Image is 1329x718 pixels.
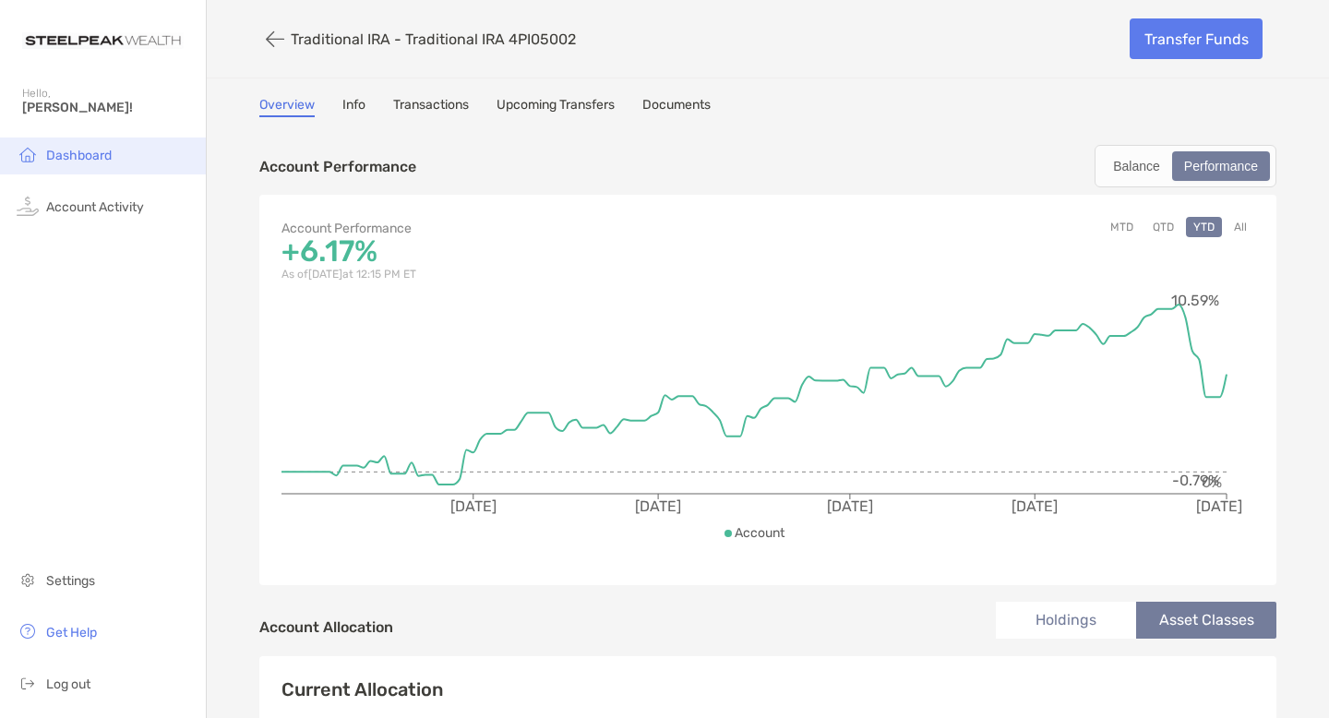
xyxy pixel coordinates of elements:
div: Performance [1174,153,1268,179]
li: Asset Classes [1136,602,1276,639]
button: MTD [1103,217,1141,237]
img: logout icon [17,672,39,694]
a: Documents [642,97,711,117]
button: YTD [1186,217,1222,237]
span: Log out [46,676,90,692]
span: Account Activity [46,199,144,215]
div: Balance [1103,153,1170,179]
a: Transfer Funds [1130,18,1263,59]
p: Account Performance [259,155,416,178]
tspan: 10.59% [1171,292,1219,309]
a: Transactions [393,97,469,117]
tspan: [DATE] [635,497,681,515]
span: Get Help [46,625,97,640]
span: [PERSON_NAME]! [22,100,195,115]
span: Settings [46,573,95,589]
button: All [1227,217,1254,237]
h4: Current Allocation [281,678,443,700]
tspan: [DATE] [827,497,873,515]
tspan: [DATE] [450,497,497,515]
a: Upcoming Transfers [497,97,615,117]
img: get-help icon [17,620,39,642]
a: Info [342,97,365,117]
tspan: -0.79% [1172,472,1219,489]
img: Zoe Logo [22,7,184,74]
img: settings icon [17,568,39,591]
tspan: [DATE] [1012,497,1058,515]
p: Account [735,521,784,544]
div: segmented control [1095,145,1276,187]
a: Overview [259,97,315,117]
h4: Account Allocation [259,618,393,636]
p: Traditional IRA - Traditional IRA 4PI05002 [291,30,576,48]
button: QTD [1145,217,1181,237]
p: Account Performance [281,217,768,240]
span: Dashboard [46,148,112,163]
img: household icon [17,143,39,165]
img: activity icon [17,195,39,217]
p: +6.17% [281,240,768,263]
p: As of [DATE] at 12:15 PM ET [281,263,768,286]
tspan: 0% [1202,473,1222,491]
tspan: [DATE] [1196,497,1242,515]
li: Holdings [996,602,1136,639]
